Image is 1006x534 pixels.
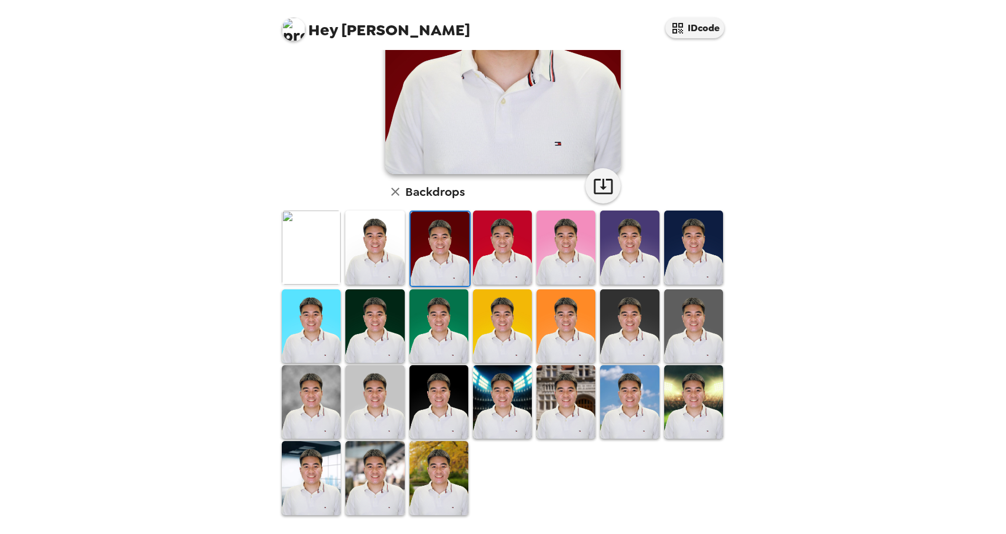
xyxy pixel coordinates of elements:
img: profile pic [282,18,305,41]
span: Hey [308,19,338,41]
span: [PERSON_NAME] [282,12,470,38]
button: IDcode [665,18,724,38]
h6: Backdrops [405,182,465,201]
img: Original [282,211,341,284]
